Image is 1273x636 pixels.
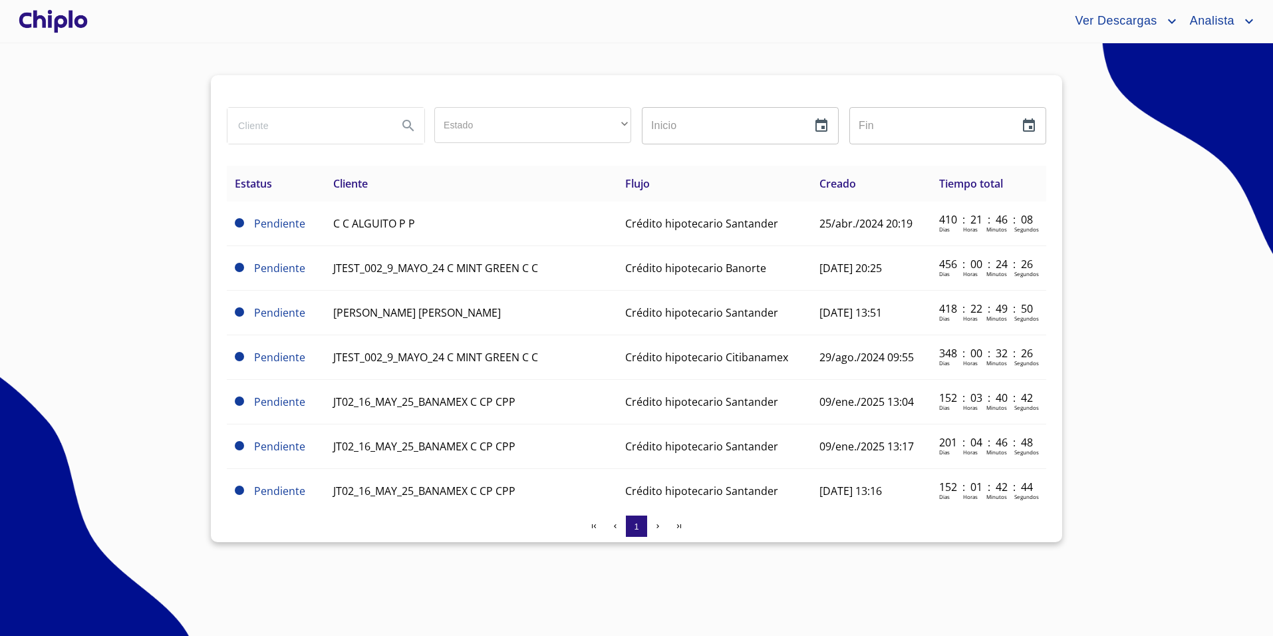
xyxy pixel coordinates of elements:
span: 09/ene./2025 13:17 [819,439,914,454]
p: 410 : 21 : 46 : 08 [939,212,1029,227]
p: 152 : 03 : 40 : 42 [939,391,1029,405]
button: 1 [626,516,647,537]
p: 418 : 22 : 49 : 50 [939,301,1029,316]
span: JTEST_002_9_MAYO_24 C MINT GREEN C C [333,350,538,365]
span: Pendiente [235,397,244,406]
span: 29/ago./2024 09:55 [819,350,914,365]
span: Crédito hipotecario Santander [625,216,778,231]
span: JT02_16_MAY_25_BANAMEX C CP CPP [333,395,515,409]
button: account of current user [1065,11,1179,32]
p: Segundos [1014,404,1039,411]
span: Pendiente [235,263,244,272]
span: Pendiente [254,216,305,231]
span: Pendiente [254,439,305,454]
p: Dias [939,226,950,233]
p: Horas [963,226,978,233]
p: Horas [963,493,978,500]
span: 1 [634,522,638,532]
p: Horas [963,315,978,322]
p: Minutos [986,404,1007,411]
p: 201 : 04 : 46 : 48 [939,435,1029,450]
span: JT02_16_MAY_25_BANAMEX C CP CPP [333,484,515,498]
span: Pendiente [235,441,244,450]
span: Pendiente [254,261,305,275]
span: 25/abr./2024 20:19 [819,216,913,231]
span: Pendiente [235,486,244,495]
span: [DATE] 13:51 [819,305,882,320]
span: Crédito hipotecario Santander [625,484,778,498]
button: account of current user [1180,11,1257,32]
span: Crédito hipotecario Santander [625,439,778,454]
p: Segundos [1014,226,1039,233]
p: Minutos [986,448,1007,456]
p: 348 : 00 : 32 : 26 [939,346,1029,361]
p: Minutos [986,493,1007,500]
span: C C ALGUITO P P [333,216,415,231]
span: [PERSON_NAME] [PERSON_NAME] [333,305,501,320]
span: Cliente [333,176,368,191]
p: 152 : 01 : 42 : 44 [939,480,1029,494]
button: Search [392,110,424,142]
p: 456 : 00 : 24 : 26 [939,257,1029,271]
span: Pendiente [254,350,305,365]
span: Pendiente [254,484,305,498]
p: Segundos [1014,315,1039,322]
span: Ver Descargas [1065,11,1163,32]
p: Dias [939,404,950,411]
span: Pendiente [235,218,244,228]
p: Segundos [1014,493,1039,500]
span: 09/ene./2025 13:04 [819,395,914,409]
p: Minutos [986,359,1007,367]
span: [DATE] 20:25 [819,261,882,275]
p: Segundos [1014,448,1039,456]
span: Pendiente [254,305,305,320]
p: Horas [963,270,978,277]
span: Pendiente [235,352,244,361]
p: Minutos [986,315,1007,322]
p: Segundos [1014,270,1039,277]
span: Creado [819,176,856,191]
span: Crédito hipotecario Banorte [625,261,766,275]
span: Analista [1180,11,1241,32]
span: Crédito hipotecario Santander [625,395,778,409]
p: Minutos [986,226,1007,233]
p: Horas [963,359,978,367]
span: JT02_16_MAY_25_BANAMEX C CP CPP [333,439,515,454]
span: [DATE] 13:16 [819,484,882,498]
input: search [227,108,387,144]
p: Horas [963,448,978,456]
span: JTEST_002_9_MAYO_24 C MINT GREEN C C [333,261,538,275]
p: Dias [939,359,950,367]
span: Crédito hipotecario Citibanamex [625,350,788,365]
p: Dias [939,493,950,500]
span: Flujo [625,176,650,191]
span: Estatus [235,176,272,191]
span: Pendiente [254,395,305,409]
p: Minutos [986,270,1007,277]
p: Horas [963,404,978,411]
span: Tiempo total [939,176,1003,191]
span: Pendiente [235,307,244,317]
p: Dias [939,315,950,322]
div: ​ [434,107,631,143]
p: Segundos [1014,359,1039,367]
span: Crédito hipotecario Santander [625,305,778,320]
p: Dias [939,270,950,277]
p: Dias [939,448,950,456]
